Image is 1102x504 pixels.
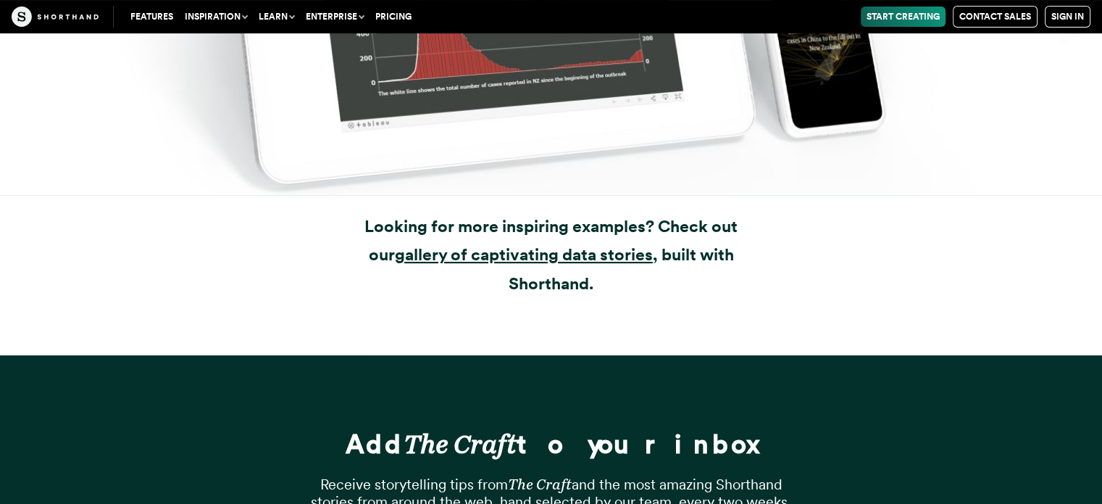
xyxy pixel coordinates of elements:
[125,7,179,27] a: Features
[395,244,653,265] a: gallery of captivating data stories
[404,428,517,460] em: The Craft
[508,476,572,493] em: The Craft
[364,216,738,265] strong: Looking for more inspiring examples? Check out our
[298,431,805,458] h3: Add to your inbox
[12,7,99,27] img: The Craft
[370,7,417,27] a: Pricing
[953,6,1038,28] a: Contact Sales
[253,7,300,27] button: Learn
[300,7,370,27] button: Enterprise
[179,7,253,27] button: Inspiration
[509,244,734,293] strong: , built with Shorthand.
[1045,6,1090,28] a: Sign in
[861,7,946,27] a: Start Creating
